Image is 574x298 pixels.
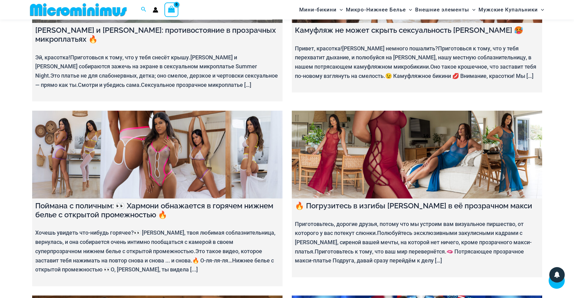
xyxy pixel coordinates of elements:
[295,63,536,79] ya-tr-span: Оно такое крошечное, что заставит тебя по-новому взглянуть на смелость.
[299,6,337,13] ya-tr-span: Мини-бикини
[295,26,523,35] ya-tr-span: Камуфляж не может скрыть сексуальность [PERSON_NAME] 🥵
[337,2,343,18] span: Переключение меню
[153,7,158,13] a: Ссылка на значок учетной записи
[35,229,275,254] ya-tr-span: 👀 [PERSON_NAME], твоя любимая соблазнительница, вернулась, и она собирается очень интимно пообщат...
[415,6,469,13] ya-tr-span: Внешние элементы
[111,266,198,273] ya-tr-span: О, [PERSON_NAME], ты видела [...]
[35,202,279,219] h4: Поймана с поличным: 👀 Хармони обнажается в горячем нижнем белье с открытой промежностью 🔥
[315,248,446,255] ya-tr-span: Приготовьтесь к тому, что ваш мир перевернётся.
[297,1,547,19] nav: Навигация по сайту
[538,2,544,18] span: Переключение меню
[35,72,278,88] ya-tr-span: Это платье не для слабонервных, детка; оно смелое, дерзкое и чертовски сексуальное — прямо как ты.
[295,202,539,211] h4: 🔥 Погрузитесь в изгибы [PERSON_NAME] в её прозрачном макси
[295,45,531,70] ya-tr-span: Приготовься к тому, что у тебя перехватит дыхание, и полюбуйся на [PERSON_NAME], нашу местную соб...
[164,2,179,17] a: Просмотреть Корзину Покупок, пустую
[414,2,477,18] a: Внешние элементыПереключение менюПереключение меню
[35,54,70,61] ya-tr-span: Эй, красотка!
[35,229,134,236] ya-tr-span: Хочешь увидеть что-нибудь горячее?
[346,6,406,13] ya-tr-span: Микро-Нижнее Белье
[295,45,342,52] ya-tr-span: Привет, красотка!
[344,2,414,18] a: Микро-Нижнее БельеПереключение менюПереключение меню
[469,2,475,18] span: Переключение меню
[385,73,513,79] ya-tr-span: 😉 Камуфляжное бикини 💋 Внимание, красотки
[35,26,276,44] ya-tr-span: [PERSON_NAME] и [PERSON_NAME]: противостояние в прозрачных микроплатьях 🔥
[141,6,147,14] a: Ссылка на значок поиска
[477,2,546,18] a: Мужские КупальникиПереключение менюПереключение меню
[295,230,532,254] ya-tr-span: Полюбуйтесь эксклюзивными закулисными кадрами с [PERSON_NAME], сиреной вашей мечты, на которой не...
[513,73,534,79] ya-tr-span: ! Мы […]
[192,257,232,264] ya-tr-span: 🔥 О-ля-ля-ля…
[78,82,141,88] ya-tr-span: Смотри и убедись сама.
[406,2,412,18] span: Переключение меню
[35,54,257,79] ya-tr-span: [PERSON_NAME] и [PERSON_NAME] собираются зажечь на экране в сексуальном микроплатье Summer Night.
[70,54,190,61] ya-tr-span: Приготовься к тому, что у тебя снесёт крышу.
[141,82,251,88] ya-tr-span: Сексуальное прозрачное микроплатье […]
[478,6,538,13] ya-tr-span: Мужские Купальники
[298,2,344,18] a: Мини-бикиниПереключение менюПереключение меню
[295,221,524,236] ya-tr-span: Приготовьтесь, дорогие друзья, потому что мы устроим вам визуальное пиршество, от которого у вас ...
[35,248,262,264] ya-tr-span: Это такое видео, которое заставит тебя нажимать на повтор снова и снова ... и снова.
[292,111,542,198] a: 🔥 Погрузитесь в изгибы Хизер в её прозрачном макси
[28,3,129,17] img: Логотип MM SHOP
[342,45,438,52] ya-tr-span: [PERSON_NAME] немного пошалить?
[32,111,283,198] a: Поймана с поличным: 👀 Хармони обнажается в горячем нижнем белье с открытой промежностью 🔥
